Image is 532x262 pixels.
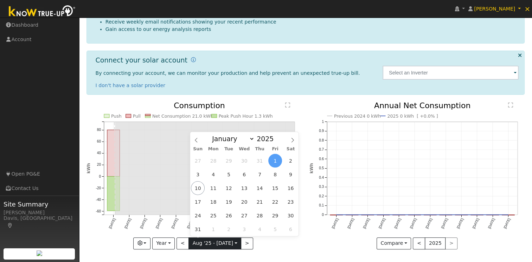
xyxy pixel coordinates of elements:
span: August 3, 2025 [191,168,205,181]
text: [DATE] [123,218,132,229]
rect: onclick="" [107,130,120,177]
span: August 14, 2025 [253,181,267,195]
text: 0.3 [319,185,324,189]
span: August 8, 2025 [268,168,282,181]
span: September 1, 2025 [206,222,220,236]
text: 0.2 [319,194,324,198]
li: Gain access to our energy analysis reports [105,26,519,33]
span: August 24, 2025 [191,209,205,222]
span: August 30, 2025 [284,209,297,222]
span: August 20, 2025 [237,195,251,209]
input: Year [255,135,280,143]
text: 40 [97,151,101,155]
text: [DATE] [409,218,417,229]
text:  [508,102,513,108]
h1: Connect your solar account [96,56,187,64]
span: August 22, 2025 [268,195,282,209]
circle: onclick="" [460,214,463,216]
text: [DATE] [331,218,339,229]
img: Know True-Up [5,4,79,20]
span: August 29, 2025 [268,209,282,222]
text: Peak Push Hour 1.3 kWh [219,113,273,119]
text:  [285,102,290,108]
span: September 3, 2025 [237,222,251,236]
text: [DATE] [440,218,448,229]
text: 20 [97,163,101,167]
span: August 9, 2025 [284,168,297,181]
text: [DATE] [139,218,147,229]
text: [DATE] [346,218,354,229]
span: By connecting your account, we can monitor your production and help prevent an unexpected true-up... [96,70,360,76]
button: 2025 [425,237,446,249]
button: Year [152,237,175,249]
text: [DATE] [393,218,402,229]
circle: onclick="" [413,214,416,216]
text: kWh [309,163,314,174]
text: Net Consumption 21.0 kWh [152,113,213,119]
span: Thu [252,147,268,151]
text: 0 [322,213,324,217]
circle: onclick="" [397,214,400,216]
text: 80 [97,128,101,132]
a: Map [7,223,13,228]
span: September 6, 2025 [284,222,297,236]
text: 0.4 [319,176,324,179]
span: August 1, 2025 [268,154,282,168]
button: > [241,237,253,249]
input: Select an Inverter [383,66,519,80]
span: August 19, 2025 [222,195,236,209]
text: Annual Net Consumption [374,101,471,110]
span: September 4, 2025 [253,222,267,236]
text: [DATE] [425,218,433,229]
span: August 2, 2025 [284,154,297,168]
text: 0.7 [319,148,324,152]
button: < [413,237,425,249]
text: 2025 0 kWh [ +0.0% ] [387,113,438,119]
text: 0.8 [319,138,324,142]
span: Site Summary [4,199,75,209]
text: 0.1 [319,204,324,208]
circle: onclick="" [382,214,385,216]
span: August 4, 2025 [206,168,220,181]
text: Previous 2024 0 kWh [334,113,381,119]
div: [PERSON_NAME] [4,209,75,216]
text: [DATE] [362,218,370,229]
text: Consumption [174,101,225,110]
span: Sun [190,147,206,151]
span: Mon [206,147,221,151]
text: 60 [97,140,101,144]
text: 0 [99,175,101,178]
span: August 21, 2025 [253,195,267,209]
img: retrieve [37,250,42,256]
span: July 27, 2025 [191,154,205,168]
span: August 17, 2025 [191,195,205,209]
text: Pull [133,113,140,119]
span: Wed [237,147,252,151]
span: Tue [221,147,237,151]
span: July 31, 2025 [253,154,267,168]
text: 0.9 [319,129,324,133]
text: -60 [96,209,101,213]
circle: onclick="" [491,214,494,216]
text: [DATE] [171,218,179,229]
select: Month [209,135,255,143]
circle: onclick="" [476,214,479,216]
text: [DATE] [108,218,116,229]
span: July 28, 2025 [206,154,220,168]
li: Receive weekly email notifications showing your recent performance [105,18,519,26]
text: 0.5 [319,166,324,170]
span: July 30, 2025 [237,154,251,168]
circle: onclick="" [335,214,338,216]
text: [DATE] [487,218,495,229]
text: [DATE] [378,218,386,229]
a: I don't have a solar provider [96,83,166,88]
span: [PERSON_NAME] [474,6,515,12]
span: August 13, 2025 [237,181,251,195]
